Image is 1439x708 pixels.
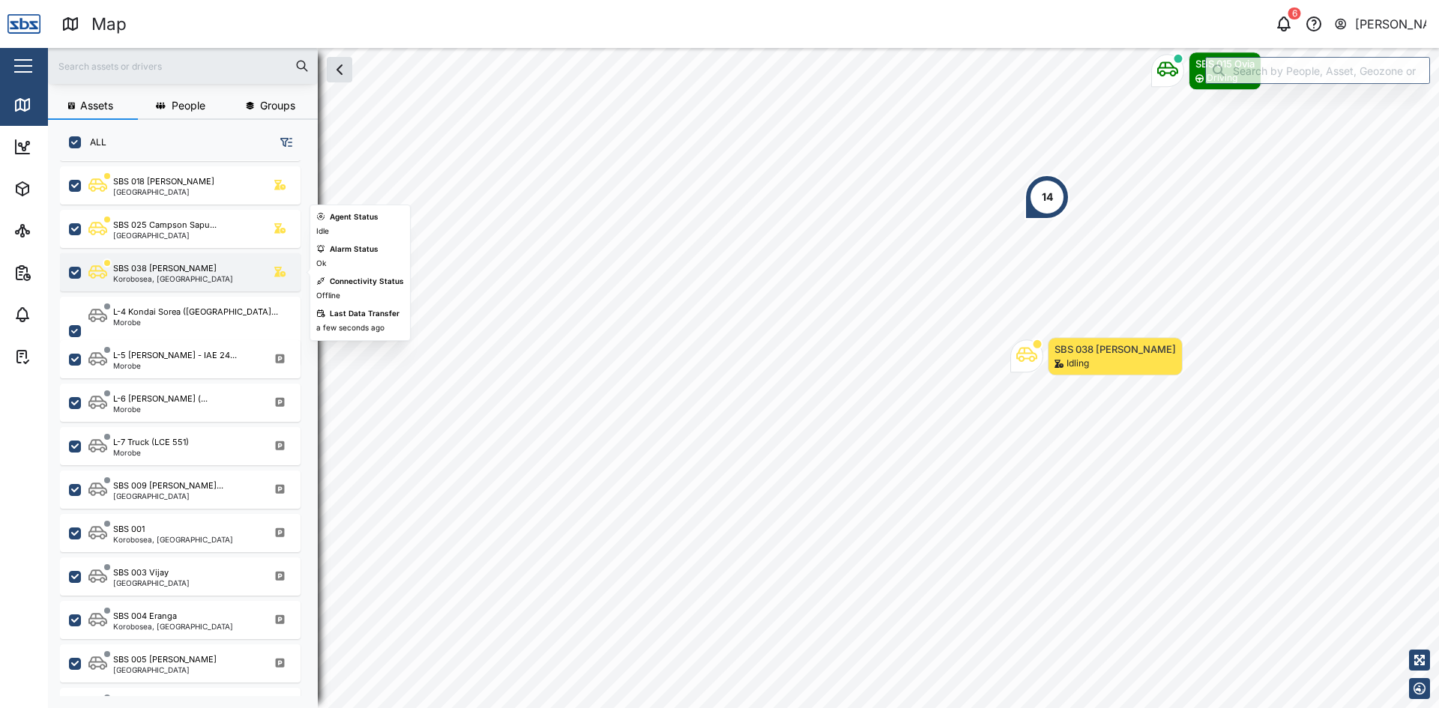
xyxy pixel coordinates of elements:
div: Offline [316,290,340,302]
button: [PERSON_NAME] [1333,13,1427,34]
div: Alarms [39,306,85,323]
div: SBS 003 Vijay [113,566,169,579]
div: L-6 [PERSON_NAME] (... [113,393,208,405]
div: Alarm Status [330,243,378,255]
div: Ok [316,258,326,270]
div: [GEOGRAPHIC_DATA] [113,492,223,500]
div: Map [39,97,73,113]
div: Reports [39,264,90,281]
div: Morobe [113,362,237,369]
span: People [172,100,205,111]
div: Connectivity Status [330,276,404,288]
input: Search by People, Asset, Geozone or Place [1205,57,1430,84]
div: 14 [1042,189,1053,205]
div: Korobosea, [GEOGRAPHIC_DATA] [113,623,233,630]
div: L-7 Truck (LCE 551) [113,436,189,449]
span: Assets [80,100,113,111]
canvas: Map [48,48,1439,708]
div: Map marker [1010,337,1183,375]
div: SBS 038 [PERSON_NAME] [113,262,217,275]
div: SBS 004 Eranga [113,610,177,623]
div: Korobosea, [GEOGRAPHIC_DATA] [113,536,233,543]
div: [GEOGRAPHIC_DATA] [113,188,214,196]
div: Idling [1067,357,1089,371]
img: Main Logo [7,7,40,40]
div: [GEOGRAPHIC_DATA] [113,579,190,587]
div: Map marker [1151,52,1261,90]
div: [GEOGRAPHIC_DATA] [113,232,217,239]
div: a few seconds ago [316,322,384,334]
div: [PERSON_NAME] [1355,15,1427,34]
div: SBS 005 [PERSON_NAME] [113,653,217,666]
span: Groups [260,100,295,111]
div: [GEOGRAPHIC_DATA] [113,666,217,674]
div: SBS 009 [PERSON_NAME]... [113,479,223,492]
div: Sites [39,223,75,239]
div: Morobe [113,318,278,326]
div: SBS 001 [113,523,145,536]
div: L-4 Kondai Sorea ([GEOGRAPHIC_DATA]... [113,306,278,318]
input: Search assets or drivers [57,55,309,77]
div: Map marker [1025,175,1070,220]
div: Agent Status [330,211,378,223]
div: Idle [316,226,329,237]
div: SBS 025 Campson Sapu... [113,219,217,232]
div: grid [60,160,317,696]
label: ALL [81,136,106,148]
div: SBS 018 [PERSON_NAME] [113,175,214,188]
div: Map [91,11,127,37]
div: Last Data Transfer [330,308,399,320]
div: Dashboard [39,139,106,155]
div: Morobe [113,405,208,413]
div: L-5 [PERSON_NAME] - IAE 24... [113,349,237,362]
div: Korobosea, [GEOGRAPHIC_DATA] [113,275,233,282]
div: Morobe [113,449,189,456]
div: Tasks [39,348,80,365]
div: Assets [39,181,85,197]
div: SBS 038 [PERSON_NAME] [1055,342,1176,357]
div: 6 [1288,7,1301,19]
div: SBS 015 Ovia [1195,56,1255,71]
